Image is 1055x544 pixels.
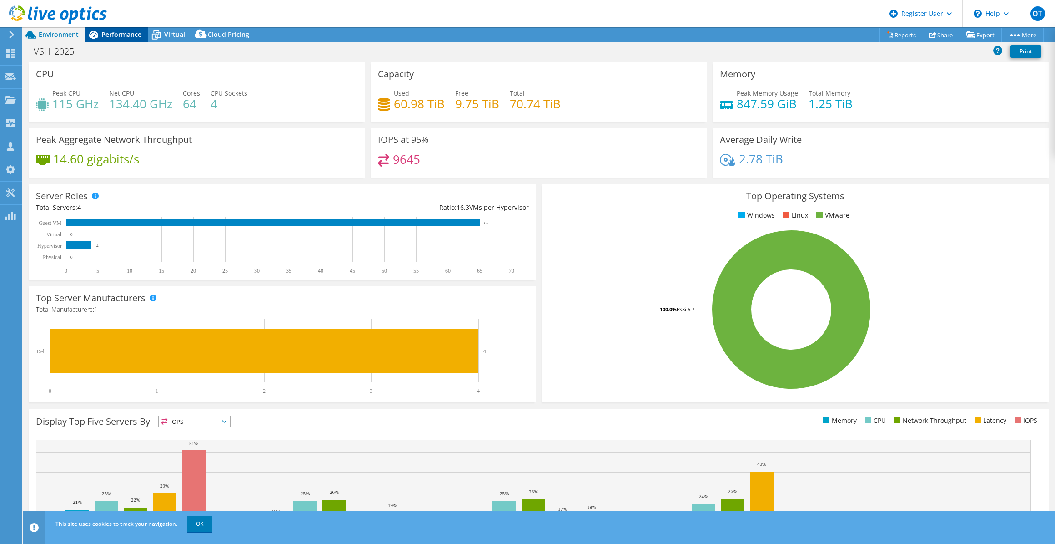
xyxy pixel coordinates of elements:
[587,504,596,510] text: 18%
[500,491,509,496] text: 25%
[737,89,798,97] span: Peak Memory Usage
[164,30,185,39] span: Virtual
[160,483,169,488] text: 29%
[510,89,525,97] span: Total
[394,89,409,97] span: Used
[393,154,420,164] h4: 9645
[814,210,849,220] li: VMware
[36,293,146,303] h3: Top Server Manufacturers
[739,154,783,164] h4: 2.78 TiB
[96,268,99,274] text: 5
[394,99,445,109] h4: 60.98 TiB
[36,135,192,145] h3: Peak Aggregate Network Throughput
[159,416,230,427] span: IOPS
[156,388,158,394] text: 1
[370,388,372,394] text: 3
[809,89,850,97] span: Total Memory
[510,99,561,109] h4: 70.74 TiB
[699,493,708,499] text: 24%
[189,441,198,446] text: 51%
[350,268,355,274] text: 45
[39,220,61,226] text: Guest VM
[1001,28,1044,42] a: More
[109,89,134,97] span: Net CPU
[509,268,514,274] text: 70
[52,99,99,109] h4: 115 GHz
[388,503,397,508] text: 19%
[211,89,247,97] span: CPU Sockets
[821,416,857,426] li: Memory
[131,497,140,503] text: 22%
[37,243,62,249] text: Hypervisor
[96,244,99,248] text: 4
[728,488,737,494] text: 26%
[183,99,200,109] h4: 64
[39,30,79,39] span: Environment
[286,268,291,274] text: 35
[271,508,281,514] text: 16%
[102,491,111,496] text: 25%
[960,28,1002,42] a: Export
[736,210,775,220] li: Windows
[55,520,177,528] span: This site uses cookies to track your navigation.
[191,268,196,274] text: 20
[972,416,1006,426] li: Latency
[36,203,282,213] div: Total Servers:
[330,489,339,495] text: 26%
[43,254,61,260] text: Physical
[471,509,480,515] text: 16%
[36,305,529,315] h4: Total Manufacturers:
[36,69,54,79] h3: CPU
[65,268,67,274] text: 0
[483,348,486,354] text: 4
[36,348,46,355] text: Dell
[52,89,80,97] span: Peak CPU
[1010,45,1041,58] a: Print
[923,28,960,42] a: Share
[109,99,172,109] h4: 134.40 GHz
[413,268,419,274] text: 55
[101,30,141,39] span: Performance
[892,416,966,426] li: Network Throughput
[222,268,228,274] text: 25
[720,135,802,145] h3: Average Daily Write
[378,69,414,79] h3: Capacity
[211,99,247,109] h4: 4
[73,499,82,505] text: 21%
[781,210,808,220] li: Linux
[30,46,88,56] h1: VSH_2025
[757,461,766,467] text: 40%
[378,135,429,145] h3: IOPS at 95%
[127,268,132,274] text: 10
[70,255,73,259] text: 0
[301,491,310,496] text: 25%
[187,516,212,532] a: OK
[94,305,98,314] span: 1
[1012,416,1037,426] li: IOPS
[53,154,139,164] h4: 14.60 gigabits/s
[660,306,677,313] tspan: 100.0%
[863,416,886,426] li: CPU
[455,99,499,109] h4: 9.75 TiB
[49,388,51,394] text: 0
[484,221,489,225] text: 65
[529,489,538,494] text: 26%
[809,99,853,109] h4: 1.25 TiB
[318,268,323,274] text: 40
[879,28,923,42] a: Reports
[254,268,260,274] text: 30
[455,89,468,97] span: Free
[70,232,73,237] text: 0
[737,99,798,109] h4: 847.59 GiB
[477,388,480,394] text: 4
[445,268,451,274] text: 60
[457,203,469,212] span: 16.3
[974,10,982,18] svg: \n
[382,268,387,274] text: 50
[183,89,200,97] span: Cores
[677,306,694,313] tspan: ESXi 6.7
[282,203,529,213] div: Ratio: VMs per Hypervisor
[46,231,62,238] text: Virtual
[1030,6,1045,21] span: OT
[477,268,482,274] text: 65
